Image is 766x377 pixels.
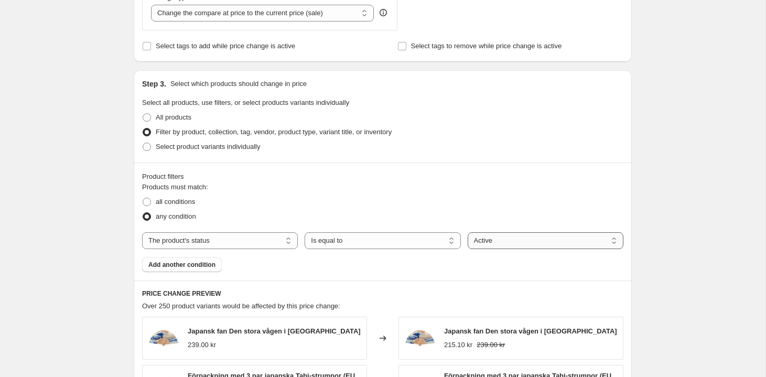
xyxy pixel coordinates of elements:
[444,327,617,335] span: Japansk fan Den stora vågen i [GEOGRAPHIC_DATA]
[156,113,191,121] span: All products
[156,143,260,150] span: Select product variants individually
[156,128,392,136] span: Filter by product, collection, tag, vendor, product type, variant title, or inventory
[142,302,340,310] span: Over 250 product variants would be affected by this price change:
[444,340,472,350] div: 215.10 kr
[142,171,623,182] div: Product filters
[156,198,195,206] span: all conditions
[148,322,179,354] img: japansk-fan-den-stora-vagen-i-kanagawa-875_80x.jpg
[142,257,222,272] button: Add another condition
[404,322,436,354] img: japansk-fan-den-stora-vagen-i-kanagawa-875_80x.jpg
[378,7,389,18] div: help
[156,212,196,220] span: any condition
[142,183,208,191] span: Products must match:
[188,327,361,335] span: Japansk fan Den stora vågen i [GEOGRAPHIC_DATA]
[142,289,623,298] h6: PRICE CHANGE PREVIEW
[411,42,562,50] span: Select tags to remove while price change is active
[477,340,505,350] strike: 239.00 kr
[142,99,349,106] span: Select all products, use filters, or select products variants individually
[170,79,307,89] p: Select which products should change in price
[156,42,295,50] span: Select tags to add while price change is active
[188,340,216,350] div: 239.00 kr
[148,261,215,269] span: Add another condition
[142,79,166,89] h2: Step 3.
